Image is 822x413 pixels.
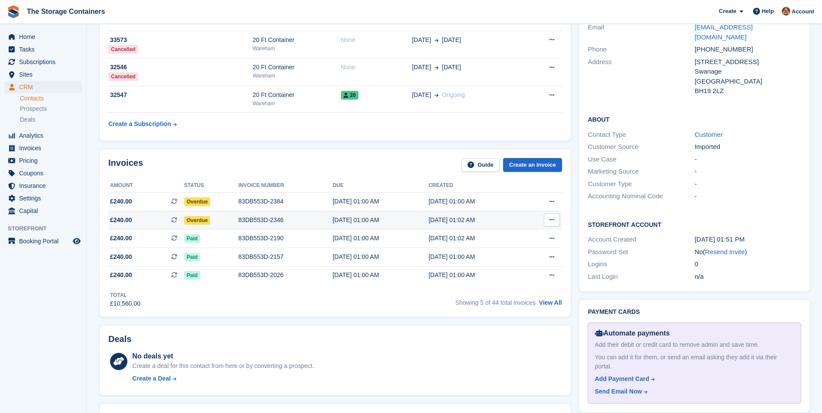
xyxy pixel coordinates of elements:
div: Contact Type [588,130,695,140]
div: No [695,247,801,257]
a: menu [4,180,82,192]
span: Deals [20,116,36,124]
span: Create [719,7,736,16]
span: [DATE] [412,90,431,100]
a: menu [4,81,82,93]
a: Preview store [71,236,82,246]
span: Overdue [184,216,211,225]
span: Settings [19,192,71,204]
div: Customer Source [588,142,695,152]
span: Invoices [19,142,71,154]
h2: Invoices [108,158,143,172]
span: Capital [19,205,71,217]
th: Status [184,179,238,193]
span: Paid [184,234,200,243]
div: - [695,191,801,201]
th: Due [333,179,429,193]
th: Amount [108,179,184,193]
div: Customer Type [588,179,695,189]
div: BH19 2LZ [695,86,801,96]
span: [DATE] [442,35,461,45]
span: £240.00 [110,234,132,243]
div: 83DB553D-2157 [238,252,333,261]
a: View All [539,299,562,306]
a: Create an Invoice [503,158,562,172]
div: None [341,35,412,45]
span: Showing 5 of 44 total invoices [455,299,536,306]
span: Pricing [19,155,71,167]
span: [DATE] [412,35,431,45]
div: Create a Deal [132,374,171,383]
div: Phone [588,45,695,55]
div: 83DB553D-2190 [238,234,333,243]
div: Cancelled [108,72,138,81]
div: [GEOGRAPHIC_DATA] [695,77,801,87]
div: Last Login [588,272,695,282]
span: 20 [341,91,358,100]
span: Prospects [20,105,47,113]
a: Deals [20,115,82,124]
div: 20 Ft Container [253,35,341,45]
span: [DATE] [442,63,461,72]
div: Swanage [695,67,801,77]
a: menu [4,68,82,81]
div: [DATE] 01:00 AM [429,197,524,206]
span: Analytics [19,129,71,142]
a: menu [4,155,82,167]
h2: About [588,115,801,123]
div: [DATE] 01:00 AM [333,271,429,280]
a: menu [4,167,82,179]
div: - [695,179,801,189]
div: 83DB553D-2026 [238,271,333,280]
div: Logins [588,259,695,269]
a: Prospects [20,104,82,113]
div: £10,560.00 [110,299,140,308]
a: The Storage Containers [23,4,108,19]
div: [DATE] 01:00 AM [333,252,429,261]
span: £240.00 [110,252,132,261]
div: 20 Ft Container [253,63,341,72]
div: 20 Ft Container [253,90,341,100]
span: £240.00 [110,197,132,206]
div: [DATE] 01:00 AM [429,252,524,261]
div: - [695,167,801,177]
span: Sites [19,68,71,81]
span: ( ) [703,248,747,255]
div: Create a deal for this contact from here or by converting a prospect. [132,361,314,371]
div: Imported [695,142,801,152]
div: [STREET_ADDRESS] [695,57,801,67]
div: [DATE] 01:00 AM [429,271,524,280]
a: Resend Invite [705,248,745,255]
span: Storefront [8,224,86,233]
img: stora-icon-8386f47178a22dfd0bd8f6a31ec36ba5ce8667c1dd55bd0f319d3a0aa187defe.svg [7,5,20,18]
div: Automate payments [595,328,794,339]
a: Customer [695,131,723,138]
div: Wareham [253,72,341,80]
span: Subscriptions [19,56,71,68]
span: Booking Portal [19,235,71,247]
a: Create a Subscription [108,116,177,132]
span: Insurance [19,180,71,192]
div: 32547 [108,90,253,100]
a: Create a Deal [132,374,314,383]
th: Created [429,179,524,193]
a: menu [4,56,82,68]
div: No deals yet [132,351,314,361]
a: Contacts [20,94,82,103]
div: n/a [695,272,801,282]
div: [DATE] 01:00 AM [333,197,429,206]
a: menu [4,43,82,55]
div: [DATE] 01:02 AM [429,234,524,243]
div: [DATE] 01:00 AM [333,234,429,243]
div: Cancelled [108,45,138,54]
div: Create a Subscription [108,119,171,129]
a: menu [4,142,82,154]
h2: Deals [108,334,131,344]
a: menu [4,192,82,204]
span: Paid [184,271,200,280]
div: Add their debit or credit card to remove admin and save time. [595,340,794,349]
div: [DATE] 01:51 PM [695,235,801,245]
div: You can add it for them, or send an email asking they add it via their portal. [595,353,794,371]
span: £240.00 [110,271,132,280]
span: Tasks [19,43,71,55]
